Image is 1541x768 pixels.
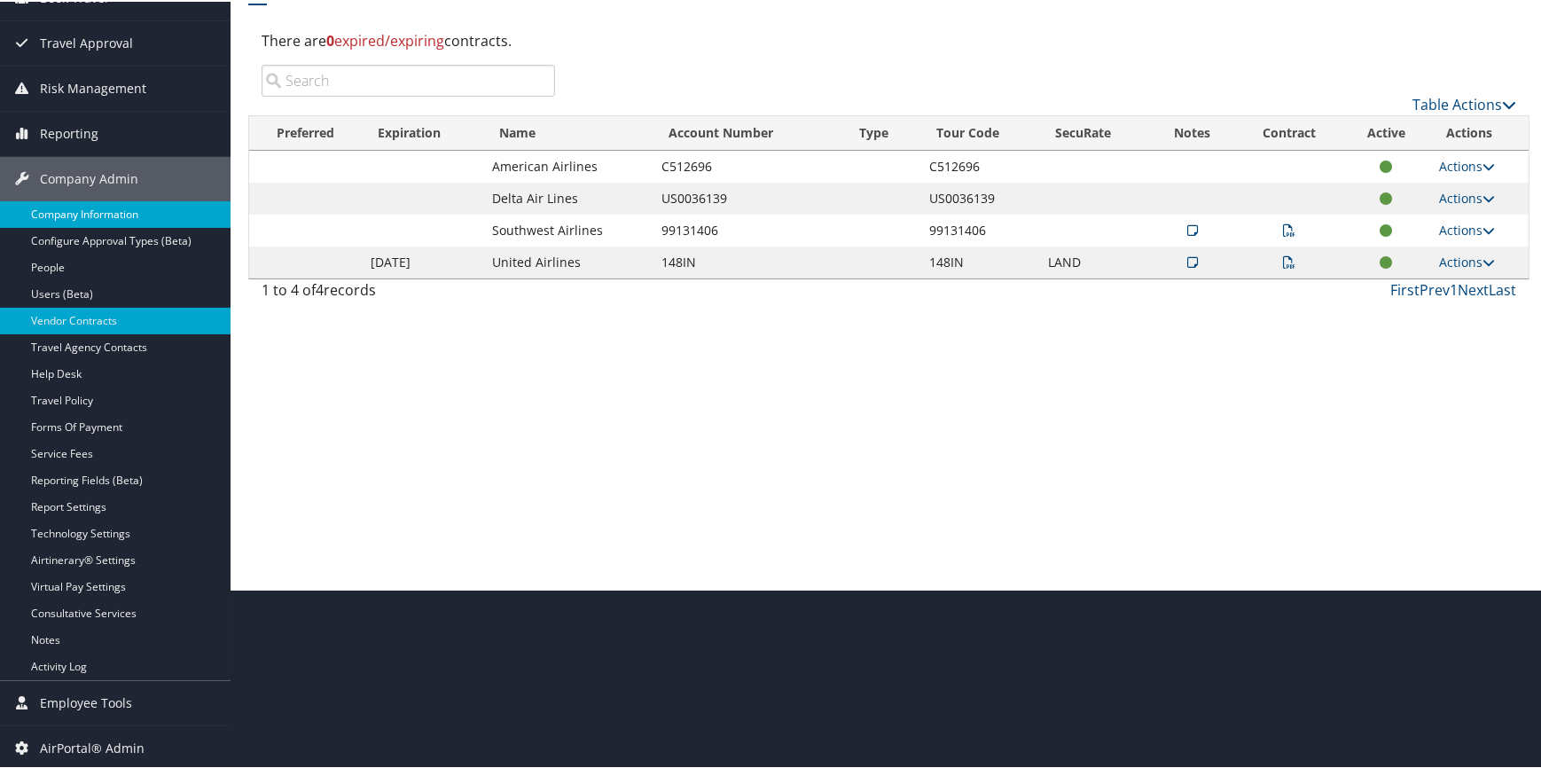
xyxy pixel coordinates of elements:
[920,181,1039,213] td: US0036139
[40,155,138,200] span: Company Admin
[483,149,653,181] td: American Airlines
[1039,245,1149,277] td: LAND
[1420,278,1450,298] a: Prev
[249,114,362,149] th: Preferred: activate to sort column ascending
[1430,114,1529,149] th: Actions
[326,29,444,49] span: expired/expiring
[483,181,653,213] td: Delta Air Lines
[653,181,843,213] td: US0036139
[1450,278,1458,298] a: 1
[483,245,653,277] td: United Airlines
[1412,93,1516,113] a: Table Actions
[40,65,146,109] span: Risk Management
[843,114,920,149] th: Type: activate to sort column ascending
[316,278,324,298] span: 4
[1489,278,1516,298] a: Last
[1439,156,1495,173] a: Actions
[1039,114,1149,149] th: SecuRate: activate to sort column ascending
[326,29,334,49] strong: 0
[262,278,555,308] div: 1 to 4 of records
[1235,114,1342,149] th: Contract: activate to sort column descending
[653,245,843,277] td: 148IN
[1150,114,1236,149] th: Notes: activate to sort column ascending
[40,110,98,154] span: Reporting
[653,149,843,181] td: C512696
[920,213,1039,245] td: 99131406
[483,213,653,245] td: Southwest Airlines
[262,63,555,95] input: Search
[653,213,843,245] td: 99131406
[362,114,483,149] th: Expiration: activate to sort column ascending
[1439,188,1495,205] a: Actions
[483,114,653,149] th: Name: activate to sort column ascending
[1390,278,1420,298] a: First
[362,245,483,277] td: [DATE]
[920,149,1039,181] td: C512696
[920,245,1039,277] td: 148IN
[1439,220,1495,237] a: Actions
[1439,252,1495,269] a: Actions
[1342,114,1430,149] th: Active: activate to sort column ascending
[248,15,1529,63] div: There are contracts.
[40,20,133,64] span: Travel Approval
[40,679,132,724] span: Employee Tools
[1458,278,1489,298] a: Next
[920,114,1039,149] th: Tour Code: activate to sort column ascending
[653,114,843,149] th: Account Number: activate to sort column ascending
